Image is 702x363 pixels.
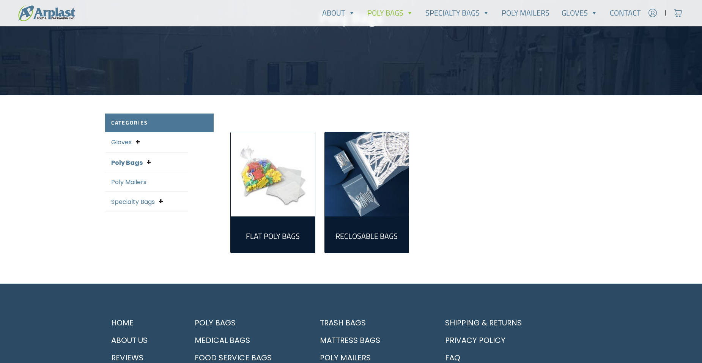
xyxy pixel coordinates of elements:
a: Gloves [556,5,604,21]
a: Privacy Policy [439,331,597,349]
a: Visit product category Flat Poly Bags [231,132,315,216]
a: Trash Bags [314,314,430,331]
a: Visit product category Flat Poly Bags [237,223,309,247]
h2: Reclosable Bags [331,232,403,241]
a: Poly Bags [111,158,143,167]
h2: Categories [105,114,214,132]
a: Poly Bags [189,314,305,331]
h1: Poly Bags [105,9,597,27]
a: Specialty Bags [111,197,155,206]
a: Visit product category Reclosable Bags [325,132,409,216]
a: About [316,5,361,21]
a: Shipping & Returns [439,314,597,331]
h2: Flat Poly Bags [237,232,309,241]
a: Poly Mailers [111,178,146,186]
a: Medical Bags [189,331,305,349]
img: Flat Poly Bags [231,132,315,216]
a: Visit product category Reclosable Bags [331,223,403,247]
a: Poly Mailers [496,5,556,21]
a: Gloves [111,138,132,147]
img: Reclosable Bags [325,132,409,216]
img: logo [18,5,75,21]
a: About Us [105,331,179,349]
a: Mattress Bags [314,331,430,349]
a: Poly Bags [361,5,419,21]
span: | [664,8,666,17]
a: Specialty Bags [419,5,496,21]
a: Home [105,314,179,331]
a: Contact [604,5,647,21]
